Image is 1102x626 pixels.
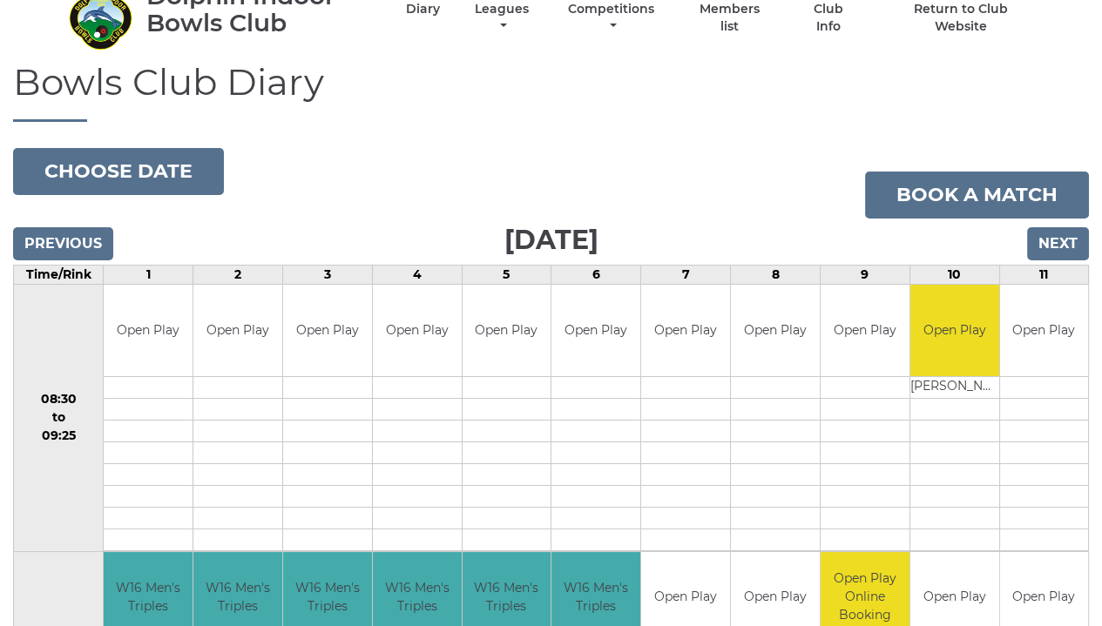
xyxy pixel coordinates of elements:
[373,285,462,376] td: Open Play
[13,227,113,260] input: Previous
[910,376,999,398] td: [PERSON_NAME]
[13,62,1089,122] h1: Bowls Club Diary
[462,266,551,285] td: 5
[910,285,999,376] td: Open Play
[551,285,640,376] td: Open Play
[820,266,909,285] td: 9
[470,1,533,35] a: Leagues
[193,266,282,285] td: 2
[372,266,462,285] td: 4
[565,1,659,35] a: Competitions
[406,1,440,17] a: Diary
[641,285,730,376] td: Open Play
[999,266,1088,285] td: 11
[14,285,104,552] td: 08:30 to 09:25
[909,266,999,285] td: 10
[1027,227,1089,260] input: Next
[865,172,1089,219] a: Book a match
[104,285,193,376] td: Open Play
[641,266,731,285] td: 7
[463,285,551,376] td: Open Play
[731,266,821,285] td: 8
[689,1,769,35] a: Members list
[283,285,372,376] td: Open Play
[193,285,282,376] td: Open Play
[1000,285,1088,376] td: Open Play
[801,1,857,35] a: Club Info
[551,266,641,285] td: 6
[104,266,193,285] td: 1
[731,285,820,376] td: Open Play
[14,266,104,285] td: Time/Rink
[282,266,372,285] td: 3
[821,285,909,376] td: Open Play
[13,148,224,195] button: Choose date
[887,1,1034,35] a: Return to Club Website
